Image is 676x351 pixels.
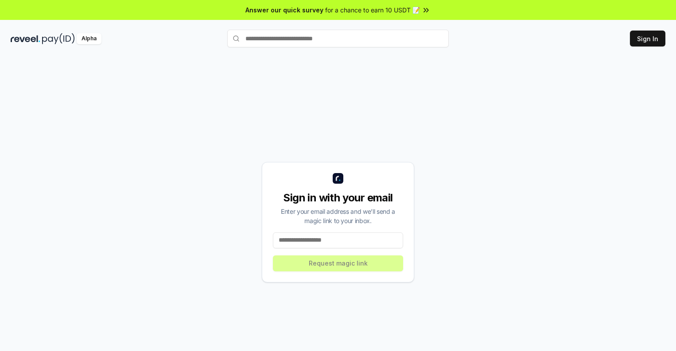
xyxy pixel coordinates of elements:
[325,5,420,15] span: for a chance to earn 10 USDT 📝
[273,191,403,205] div: Sign in with your email
[245,5,323,15] span: Answer our quick survey
[273,207,403,225] div: Enter your email address and we’ll send a magic link to your inbox.
[630,31,665,46] button: Sign In
[333,173,343,184] img: logo_small
[11,33,40,44] img: reveel_dark
[77,33,101,44] div: Alpha
[42,33,75,44] img: pay_id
